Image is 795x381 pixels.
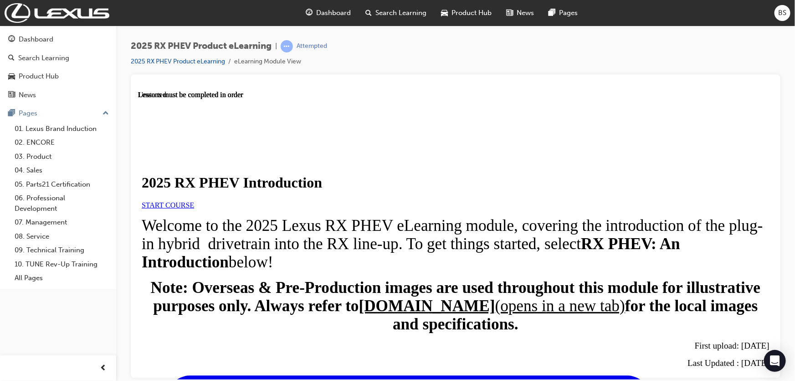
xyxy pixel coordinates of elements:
div: Attempted [297,42,327,51]
a: 05. Parts21 Certification [11,177,113,192]
a: News [4,87,113,104]
a: news-iconNews [499,4,542,22]
a: 03. Product [11,150,113,164]
a: 09. Technical Training [11,243,113,257]
div: Search Learning [18,53,69,63]
span: search-icon [8,54,15,63]
span: | [275,41,277,52]
a: Dashboard [4,31,113,48]
span: Dashboard [317,8,351,18]
a: 06. Professional Development [11,191,113,215]
img: Trak [5,3,109,23]
button: DashboardSearch LearningProduct HubNews [4,29,113,105]
button: BS [774,5,790,21]
strong: [DOMAIN_NAME] [221,206,357,224]
span: guage-icon [8,36,15,44]
a: 07. Management [11,215,113,230]
span: prev-icon [100,363,107,374]
span: Product Hub [452,8,492,18]
span: learningRecordVerb_ATTEMPT-icon [281,40,293,52]
span: search-icon [366,7,372,19]
span: pages-icon [549,7,556,19]
a: Search Learning [4,50,113,67]
h1: 2025 RX PHEV Introduction [4,84,631,100]
div: Product Hub [19,71,59,82]
span: News [517,8,534,18]
a: search-iconSearch Learning [359,4,434,22]
a: 10. TUNE Rev-Up Training [11,257,113,271]
div: Dashboard [19,34,53,45]
a: car-iconProduct Hub [434,4,499,22]
a: guage-iconDashboard [299,4,359,22]
div: Open Intercom Messenger [764,350,786,372]
span: pages-icon [8,110,15,118]
strong: for the local images and specifications. [255,206,620,242]
strong: RX PHEV: An Introduction [4,144,542,180]
div: Pages [19,108,37,119]
a: pages-iconPages [542,4,585,22]
span: First upload: [DATE] [557,250,631,260]
span: Search Learning [376,8,427,18]
span: news-icon [8,91,15,99]
button: Pages [4,105,113,122]
span: Pages [559,8,578,18]
span: news-icon [507,7,513,19]
a: All Pages [11,271,113,285]
span: 2025 RX PHEV Product eLearning [131,41,272,52]
li: eLearning Module View [234,57,301,67]
a: Product Hub [4,68,113,85]
a: 04. Sales [11,163,113,177]
span: car-icon [441,7,448,19]
a: 2025 RX PHEV Product eLearning [131,57,225,65]
a: 08. Service [11,230,113,244]
span: up-icon [103,108,109,120]
span: Welcome to the 2025 Lexus RX PHEV eLearning module, covering the introduction of the plug-in hybr... [4,126,625,180]
strong: Note: Overseas & Pre-Production images are used throughout this module for illustrative purposes ... [13,188,623,224]
span: (opens in a new tab) [357,206,487,224]
div: News [19,90,36,100]
a: START COURSE [4,110,56,118]
a: 01. Lexus Brand Induction [11,122,113,136]
span: car-icon [8,73,15,81]
span: BS [779,8,787,18]
span: guage-icon [306,7,313,19]
span: Last Updated : [DATE] [549,267,631,277]
a: [DOMAIN_NAME](opens in a new tab) [221,206,487,224]
a: 02. ENCORE [11,136,113,150]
